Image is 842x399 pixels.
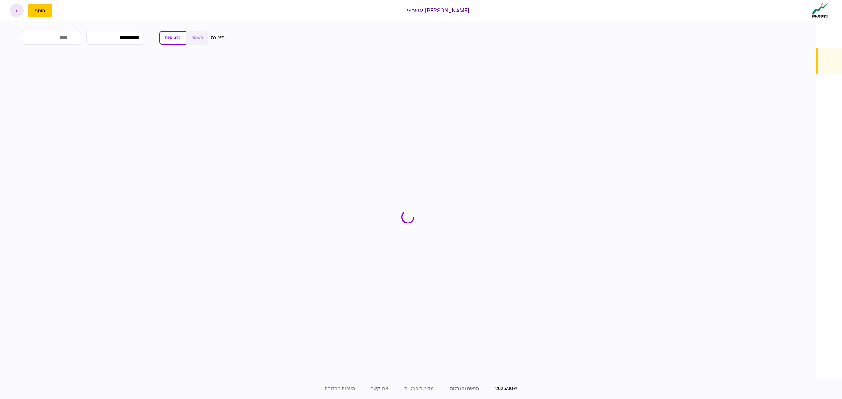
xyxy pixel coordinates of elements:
div: © 2025 AIO [487,385,517,392]
a: מדיניות פרטיות [404,386,434,391]
span: רשימה [191,35,203,40]
button: רשימה [186,31,208,45]
a: תנאים והגבלות [450,386,479,391]
div: [PERSON_NAME] אשראי [407,6,470,15]
a: צרו קשר [371,386,388,391]
button: פתח תפריט להוספת לקוח [28,4,52,17]
button: פתח רשימת התראות [56,4,70,17]
button: י [10,4,24,17]
a: הערות מהדורה [325,386,355,391]
button: כרטיסיות [159,31,186,45]
span: כרטיסיות [165,35,180,40]
div: תצוגה [211,34,225,42]
img: client company logo [810,2,830,19]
